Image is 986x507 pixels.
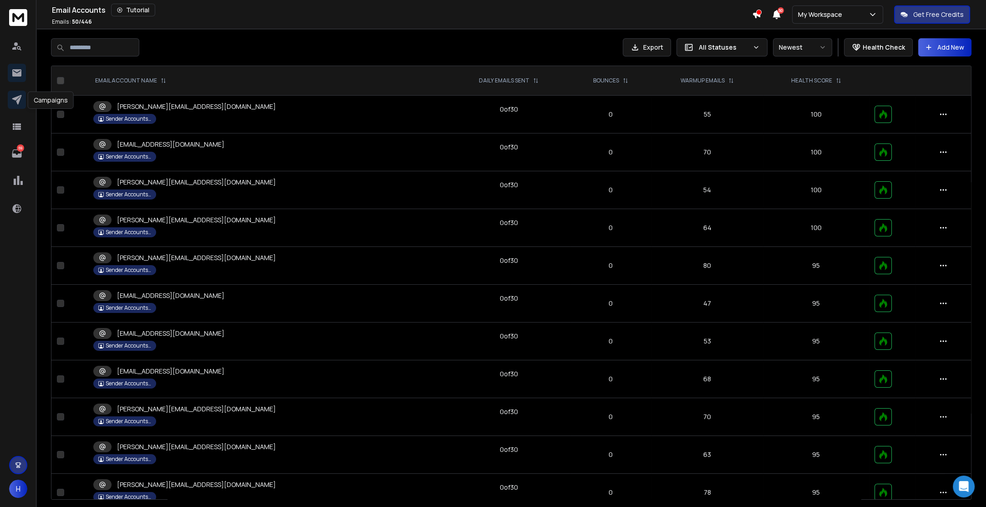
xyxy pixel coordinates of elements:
[575,299,646,308] p: 0
[500,143,518,152] div: 0 of 30
[117,178,276,187] p: [PERSON_NAME][EMAIL_ADDRESS][DOMAIN_NAME]
[8,144,26,163] a: 69
[52,4,752,16] div: Email Accounts
[575,261,646,270] p: 0
[117,480,276,489] p: [PERSON_NAME][EMAIL_ADDRESS][DOMAIN_NAME]
[106,456,151,463] p: Sender Accounts Warmup
[500,294,518,303] div: 0 of 30
[117,405,276,414] p: [PERSON_NAME][EMAIL_ADDRESS][DOMAIN_NAME]
[117,367,224,376] p: [EMAIL_ADDRESS][DOMAIN_NAME]
[763,360,869,398] td: 95
[106,304,151,312] p: Sender Accounts Warmup
[778,7,784,14] span: 50
[479,77,529,84] p: DAILY EMAILS SENT
[575,337,646,346] p: 0
[500,180,518,189] div: 0 of 30
[52,18,92,26] p: Emails :
[894,5,970,24] button: Get Free Credits
[651,171,763,209] td: 54
[500,445,518,454] div: 0 of 30
[763,398,869,436] td: 95
[763,247,869,285] td: 95
[651,96,763,133] td: 55
[72,18,92,26] span: 50 / 446
[651,133,763,171] td: 70
[117,215,276,225] p: [PERSON_NAME][EMAIL_ADDRESS][DOMAIN_NAME]
[500,369,518,379] div: 0 of 30
[106,115,151,123] p: Sender Accounts Warmup
[106,191,151,198] p: Sender Accounts Warmup
[106,342,151,349] p: Sender Accounts Warmup
[500,105,518,114] div: 0 of 30
[117,291,224,300] p: [EMAIL_ADDRESS][DOMAIN_NAME]
[111,4,155,16] button: Tutorial
[918,38,971,56] button: Add New
[575,110,646,119] p: 0
[106,418,151,425] p: Sender Accounts Warmup
[763,209,869,247] td: 100
[500,483,518,492] div: 0 of 30
[791,77,832,84] p: HEALTH SCORE
[28,92,74,109] div: Campaigns
[9,480,27,498] button: H
[798,10,846,19] p: My Workspace
[863,43,905,52] p: Health Check
[651,360,763,398] td: 68
[763,285,869,323] td: 95
[651,436,763,474] td: 63
[106,380,151,387] p: Sender Accounts Warmup
[106,266,151,274] p: Sender Accounts Warmup
[575,412,646,421] p: 0
[117,102,276,111] p: [PERSON_NAME][EMAIL_ADDRESS][DOMAIN_NAME]
[763,171,869,209] td: 100
[106,229,151,236] p: Sender Accounts Warmup
[575,450,646,459] p: 0
[117,253,276,262] p: [PERSON_NAME][EMAIL_ADDRESS][DOMAIN_NAME]
[651,398,763,436] td: 70
[17,144,24,152] p: 69
[763,96,869,133] td: 100
[575,148,646,157] p: 0
[844,38,913,56] button: Health Check
[699,43,749,52] p: All Statuses
[500,218,518,227] div: 0 of 30
[500,332,518,341] div: 0 of 30
[117,442,276,451] p: [PERSON_NAME][EMAIL_ADDRESS][DOMAIN_NAME]
[763,133,869,171] td: 100
[763,436,869,474] td: 95
[106,493,151,501] p: Sender Accounts Warmup
[575,374,646,384] p: 0
[500,256,518,265] div: 0 of 30
[773,38,832,56] button: Newest
[575,223,646,232] p: 0
[500,407,518,416] div: 0 of 30
[95,77,166,84] div: EMAIL ACCOUNT NAME
[953,476,975,497] div: Open Intercom Messenger
[651,323,763,360] td: 53
[106,153,151,160] p: Sender Accounts Warmup
[623,38,671,56] button: Export
[651,209,763,247] td: 64
[575,185,646,195] p: 0
[575,488,646,497] p: 0
[651,285,763,323] td: 47
[117,140,224,149] p: [EMAIL_ADDRESS][DOMAIN_NAME]
[117,329,224,338] p: [EMAIL_ADDRESS][DOMAIN_NAME]
[913,10,964,19] p: Get Free Credits
[651,247,763,285] td: 80
[593,77,619,84] p: BOUNCES
[763,323,869,360] td: 95
[681,77,725,84] p: WARMUP EMAILS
